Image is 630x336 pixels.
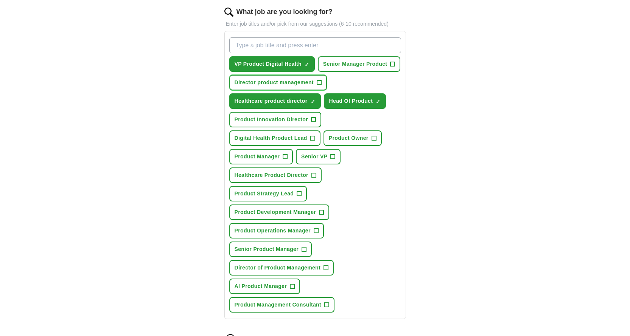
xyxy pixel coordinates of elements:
[229,242,312,257] button: Senior Product Manager
[235,116,308,124] span: Product Innovation Director
[229,186,307,201] button: Product Strategy Lead
[229,260,334,276] button: Director of Product Management
[229,130,320,146] button: Digital Health Product Lead
[329,97,373,105] span: Head Of Product
[235,171,308,179] span: Healthcare Product Director
[235,208,316,216] span: Product Development Manager
[235,153,280,161] span: Product Manager
[229,223,324,238] button: Product Operations Manager
[235,134,307,142] span: Digital Health Product Lead
[229,112,322,127] button: Product Innovation Director
[229,204,330,220] button: Product Development Manager
[229,37,401,53] input: Type a job title and press enter
[376,99,380,105] span: ✓
[224,8,233,17] img: search.png
[305,62,309,68] span: ✓
[323,60,387,68] span: Senior Manager Product
[235,264,321,272] span: Director of Product Management
[318,56,401,72] button: Senior Manager Product
[235,60,302,68] span: VP Product Digital Health
[229,149,293,164] button: Product Manager
[229,279,300,294] button: AI Product Manager
[236,7,333,17] label: What job are you looking for?
[229,93,321,109] button: Healthcare product director✓
[324,130,382,146] button: Product Owner
[311,99,315,105] span: ✓
[229,297,335,313] button: Product Management Consultant
[229,167,322,183] button: Healthcare Product Director
[329,134,369,142] span: Product Owner
[224,20,406,28] p: Enter job titles and/or pick from our suggestions (6-10 recommended)
[235,301,322,309] span: Product Management Consultant
[235,245,299,253] span: Senior Product Manager
[229,75,327,90] button: Director product management
[235,97,308,105] span: Healthcare product director
[301,153,327,161] span: Senior VP
[235,282,287,290] span: AI Product Manager
[296,149,341,164] button: Senior VP
[229,56,315,72] button: VP Product Digital Health✓
[324,93,386,109] button: Head Of Product✓
[235,190,294,198] span: Product Strategy Lead
[235,79,314,87] span: Director product management
[235,227,311,235] span: Product Operations Manager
